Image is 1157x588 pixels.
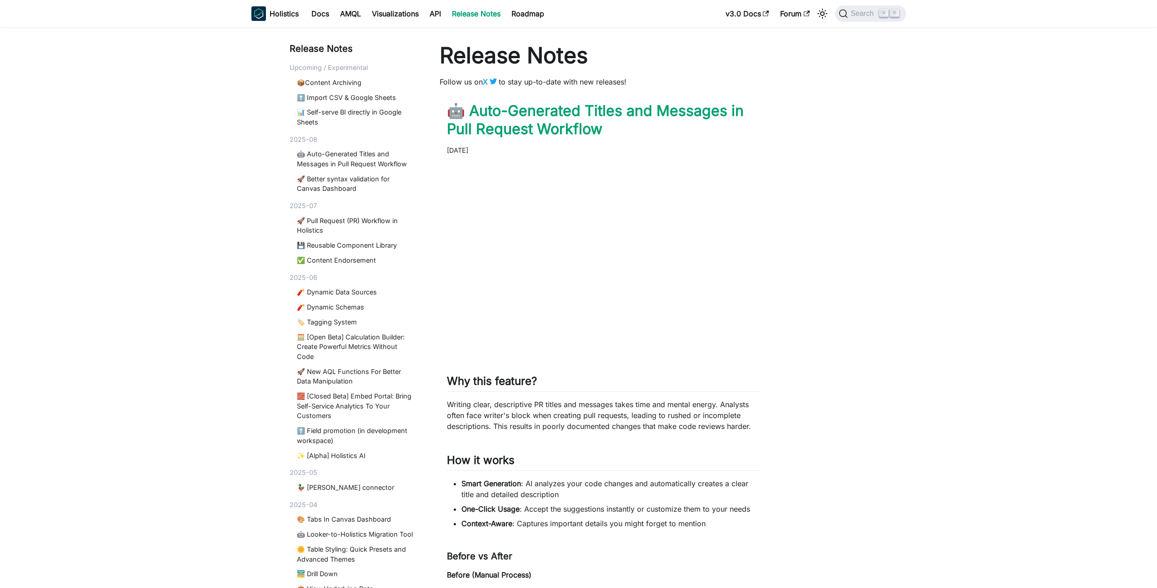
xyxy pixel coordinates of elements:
[306,6,335,21] a: Docs
[290,135,418,145] div: 2025-08
[290,63,418,73] div: Upcoming / Experimental
[290,42,418,588] nav: Blog recent posts navigation
[879,9,888,17] kbd: ⌘
[461,519,512,528] strong: Context-Aware
[290,468,418,478] div: 2025-05
[290,201,418,211] div: 2025-07
[297,451,414,461] a: ✨ [Alpha] Holistics AI
[297,216,414,235] a: 🚀 Pull Request (PR) Workflow in Holistics
[297,287,414,297] a: 🧨 Dynamic Data Sources
[483,77,488,86] b: X
[446,6,506,21] a: Release Notes
[297,483,414,493] a: 🦆 [PERSON_NAME] connector
[461,518,761,529] li: : Captures important details you might forget to mention
[447,551,761,562] h3: Before vs After
[890,9,899,17] kbd: K
[297,255,414,265] a: ✅ Content Endorsement
[461,478,761,500] li: : AI analyzes your code changes and automatically creates a clear title and detailed description
[297,514,414,524] a: 🎨 Tabs In Canvas Dashboard
[297,569,414,579] a: 🚟 Drill Down
[297,240,414,250] a: 💾 Reusable Component Library
[440,76,768,87] p: Follow us on to stay up-to-date with new releases!
[447,570,531,579] strong: Before (Manual Process)
[297,391,414,421] a: 🧱 [Closed Beta] Embed Portal: Bring Self-Service Analytics To Your Customers
[290,500,418,510] div: 2025-04
[815,6,830,21] button: Switch between dark and light mode (currently light mode)
[297,149,414,169] a: 🤖 Auto-Generated Titles and Messages in Pull Request Workflow
[447,453,761,471] h2: How it works
[835,5,906,22] button: Search (Command+K)
[297,426,414,445] a: ⬆️ Field promotion (in development workspace)
[447,146,468,154] time: [DATE]
[506,6,550,21] a: Roadmap
[297,302,414,312] a: 🧨 Dynamic Schemas
[297,367,414,386] a: 🚀 New AQL Functions For Better Data Manipulation
[297,529,414,539] a: 🤖 Looker-to-Holistics Migration Tool
[251,6,266,21] img: Holistics
[297,107,414,127] a: 📊 Self-serve BI directly in Google Sheets
[366,6,424,21] a: Visualizations
[440,42,768,69] h1: Release Notes
[290,273,418,283] div: 2025-06
[461,479,521,488] strong: Smart Generation
[424,6,446,21] a: API
[297,174,414,194] a: 🚀 Better syntax validation for Canvas Dashboard
[461,504,520,513] strong: One-Click Usage
[251,6,299,21] a: HolisticsHolistics
[447,399,761,432] p: Writing clear, descriptive PR titles and messages takes time and mental energy. Analysts often fa...
[447,374,761,392] h2: Why this feature?
[720,6,775,21] a: v3.0 Docs
[290,42,418,55] div: Release Notes
[297,78,414,88] a: 📦Content Archiving
[297,544,414,564] a: 🌼 Table Styling: Quick Presets and Advanced Themes
[297,93,414,103] a: ⬆️ Import CSV & Google Sheets
[447,163,761,353] iframe: YouTube video player
[335,6,366,21] a: AMQL
[270,8,299,19] b: Holistics
[297,332,414,362] a: 🧮 [Open Beta] Calculation Builder: Create Powerful Metrics Without Code
[483,77,499,86] a: X
[297,317,414,327] a: 🏷️ Tagging System
[775,6,815,21] a: Forum
[447,102,744,138] a: 🤖 Auto-Generated Titles and Messages in Pull Request Workflow
[461,503,761,514] li: : Accept the suggestions instantly or customize them to your needs
[848,10,879,18] span: Search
